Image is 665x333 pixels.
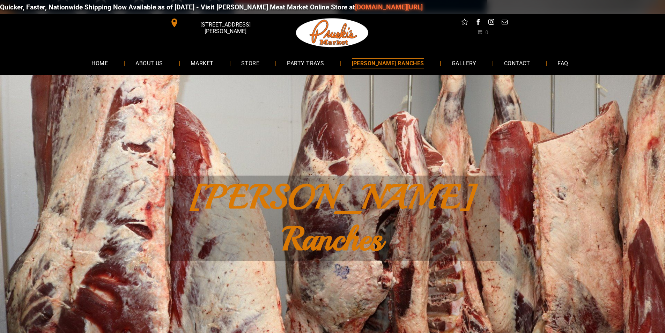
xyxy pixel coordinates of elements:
a: HOME [81,54,118,72]
a: FAQ [547,54,578,72]
a: STORE [231,54,270,72]
a: Social network [460,17,469,28]
a: [PERSON_NAME] RANCHES [341,54,435,72]
span: [STREET_ADDRESS][PERSON_NAME] [180,18,270,38]
a: CONTACT [494,54,540,72]
a: [STREET_ADDRESS][PERSON_NAME] [165,17,272,28]
a: ABOUT US [125,54,173,72]
span: [PERSON_NAME] Ranches [190,176,475,260]
a: email [500,17,509,28]
a: instagram [487,17,496,28]
a: facebook [473,17,482,28]
a: GALLERY [441,54,487,72]
span: 0 [485,29,488,35]
a: MARKET [180,54,224,72]
img: Pruski-s+Market+HQ+Logo2-1920w.png [295,14,370,52]
a: PARTY TRAYS [276,54,334,72]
